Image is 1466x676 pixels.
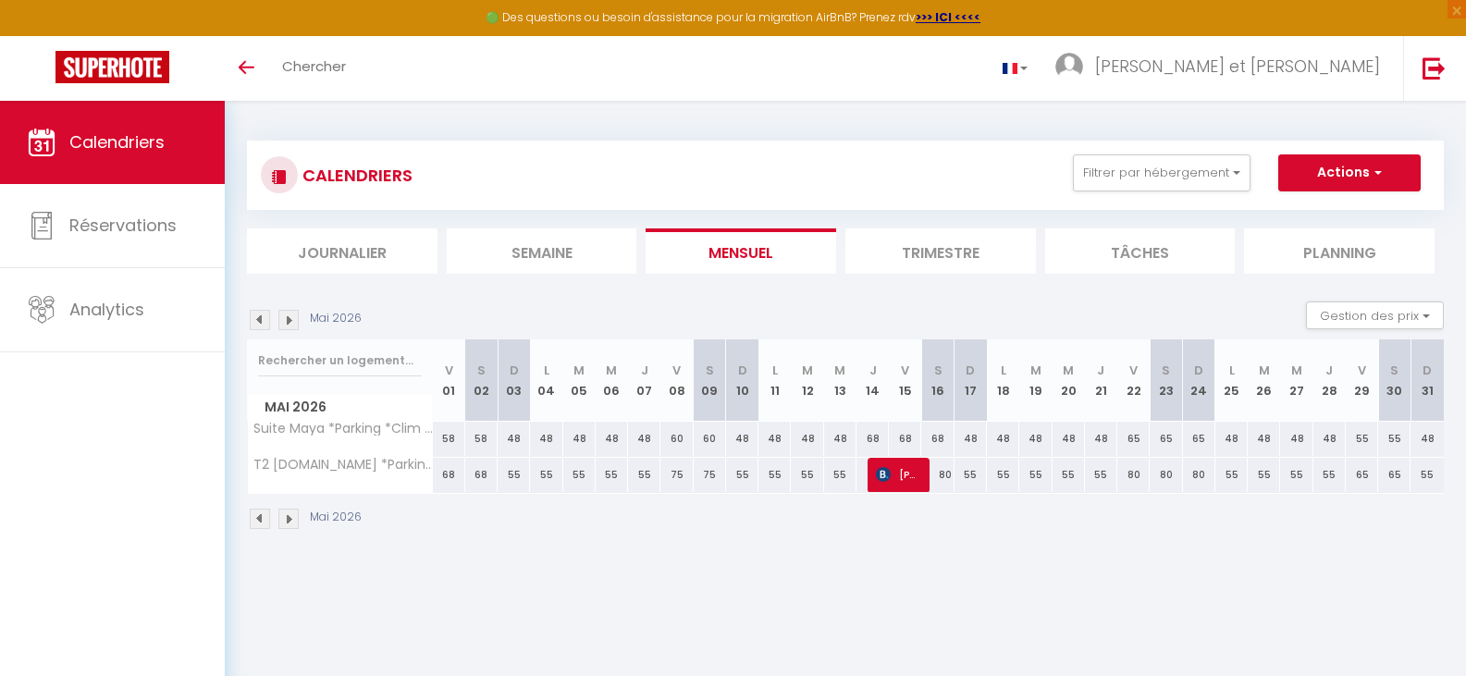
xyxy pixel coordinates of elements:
li: Semaine [447,228,637,274]
th: 10 [726,339,758,422]
div: 48 [596,422,628,456]
span: Calendriers [69,130,165,154]
div: 48 [824,422,856,456]
div: 48 [1280,422,1312,456]
div: 48 [1085,422,1117,456]
th: 25 [1215,339,1248,422]
span: Mai 2026 [248,394,432,421]
div: 48 [1411,422,1444,456]
li: Tâches [1045,228,1236,274]
span: Suite Maya *Parking *Clim *Wifi *Centre-ville [251,422,436,436]
div: 68 [433,458,465,492]
abbr: D [1423,362,1432,379]
abbr: V [445,362,453,379]
div: 55 [1346,422,1378,456]
li: Planning [1244,228,1435,274]
div: 48 [1215,422,1248,456]
th: 26 [1248,339,1280,422]
th: 06 [596,339,628,422]
img: ... [1055,53,1083,80]
div: 48 [791,422,823,456]
img: Super Booking [55,51,169,83]
th: 31 [1411,339,1444,422]
abbr: L [1001,362,1006,379]
th: 19 [1019,339,1052,422]
th: 27 [1280,339,1312,422]
th: 01 [433,339,465,422]
abbr: M [1063,362,1074,379]
span: [PERSON_NAME] et [PERSON_NAME] [1095,55,1380,78]
th: 21 [1085,339,1117,422]
span: Chercher [282,56,346,76]
div: 55 [1248,458,1280,492]
th: 05 [563,339,596,422]
div: 55 [1313,458,1346,492]
div: 75 [660,458,693,492]
abbr: V [901,362,909,379]
abbr: D [1194,362,1203,379]
th: 28 [1313,339,1346,422]
abbr: S [1162,362,1170,379]
abbr: L [772,362,778,379]
div: 60 [694,422,726,456]
th: 16 [921,339,954,422]
button: Filtrer par hébergement [1073,154,1250,191]
th: 11 [758,339,791,422]
th: 07 [628,339,660,422]
abbr: M [606,362,617,379]
div: 80 [1183,458,1215,492]
th: 02 [465,339,498,422]
abbr: M [1291,362,1302,379]
th: 13 [824,339,856,422]
abbr: S [934,362,942,379]
div: 48 [726,422,758,456]
th: 15 [889,339,921,422]
th: 24 [1183,339,1215,422]
li: Journalier [247,228,437,274]
th: 23 [1150,339,1182,422]
div: 80 [1117,458,1150,492]
abbr: J [1325,362,1333,379]
div: 48 [1313,422,1346,456]
abbr: V [672,362,681,379]
div: 55 [758,458,791,492]
div: 55 [563,458,596,492]
div: 55 [596,458,628,492]
div: 65 [1183,422,1215,456]
div: 55 [628,458,660,492]
th: 30 [1378,339,1411,422]
abbr: L [1229,362,1235,379]
h3: CALENDRIERS [298,154,413,196]
abbr: S [1390,362,1398,379]
th: 08 [660,339,693,422]
div: 55 [791,458,823,492]
div: 48 [530,422,562,456]
img: logout [1423,56,1446,80]
div: 48 [628,422,660,456]
abbr: D [510,362,519,379]
abbr: M [834,362,845,379]
li: Mensuel [646,228,836,274]
li: Trimestre [845,228,1036,274]
div: 55 [1019,458,1052,492]
div: 80 [1150,458,1182,492]
div: 55 [824,458,856,492]
th: 14 [856,339,889,422]
abbr: J [869,362,877,379]
abbr: S [477,362,486,379]
div: 65 [1117,422,1150,456]
div: 68 [889,422,921,456]
div: 55 [1378,422,1411,456]
input: Rechercher un logement... [258,344,422,377]
abbr: S [706,362,714,379]
span: Analytics [69,298,144,321]
a: >>> ICI <<<< [916,9,980,25]
span: Réservations [69,214,177,237]
div: 48 [563,422,596,456]
th: 04 [530,339,562,422]
p: Mai 2026 [310,310,362,327]
abbr: J [1097,362,1104,379]
button: Actions [1278,154,1421,191]
div: 55 [726,458,758,492]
